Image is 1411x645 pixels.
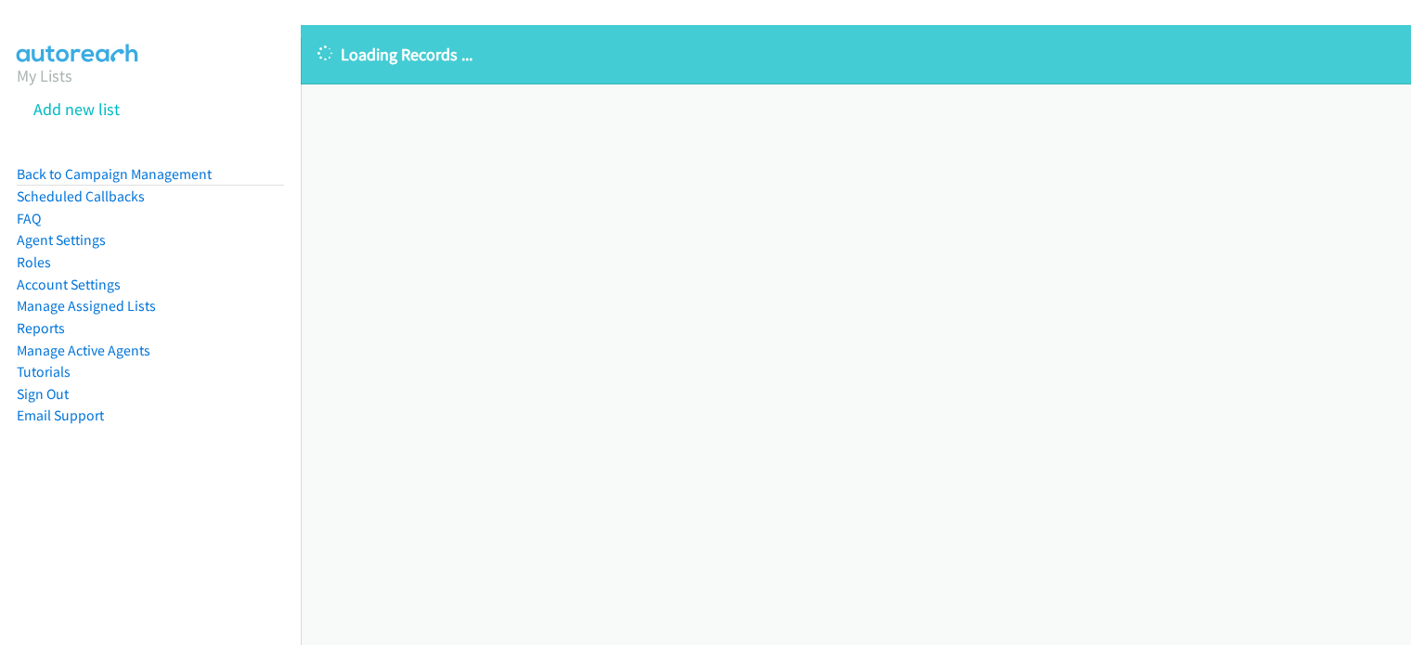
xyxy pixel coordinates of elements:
[17,253,51,271] a: Roles
[17,406,104,424] a: Email Support
[17,210,41,227] a: FAQ
[17,165,212,183] a: Back to Campaign Management
[17,65,72,86] a: My Lists
[17,297,156,315] a: Manage Assigned Lists
[17,276,121,293] a: Account Settings
[17,342,150,359] a: Manage Active Agents
[17,231,106,249] a: Agent Settings
[17,187,145,205] a: Scheduled Callbacks
[17,319,65,337] a: Reports
[317,42,1394,67] p: Loading Records ...
[17,363,71,381] a: Tutorials
[17,385,69,403] a: Sign Out
[33,98,120,120] a: Add new list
